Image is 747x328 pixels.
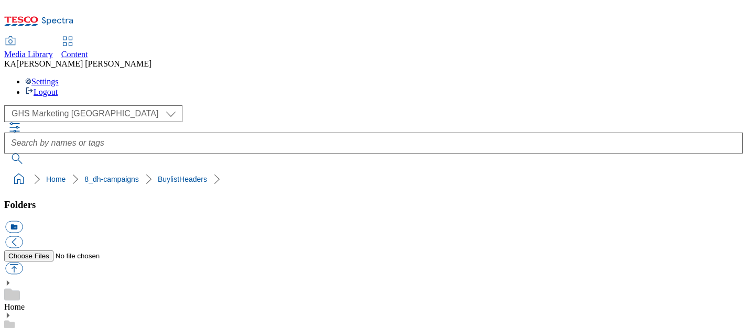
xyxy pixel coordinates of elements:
span: Media Library [4,50,53,59]
a: Logout [25,88,58,96]
a: 8_dh-campaigns [84,175,139,183]
span: KA [4,59,16,68]
a: Media Library [4,37,53,59]
a: BuylistHeaders [158,175,207,183]
span: Content [61,50,88,59]
h3: Folders [4,199,743,211]
a: Settings [25,77,59,86]
a: home [10,171,27,188]
a: Home [46,175,66,183]
a: Content [61,37,88,59]
a: Home [4,302,25,311]
span: [PERSON_NAME] [PERSON_NAME] [16,59,151,68]
input: Search by names or tags [4,133,743,154]
nav: breadcrumb [4,169,743,189]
